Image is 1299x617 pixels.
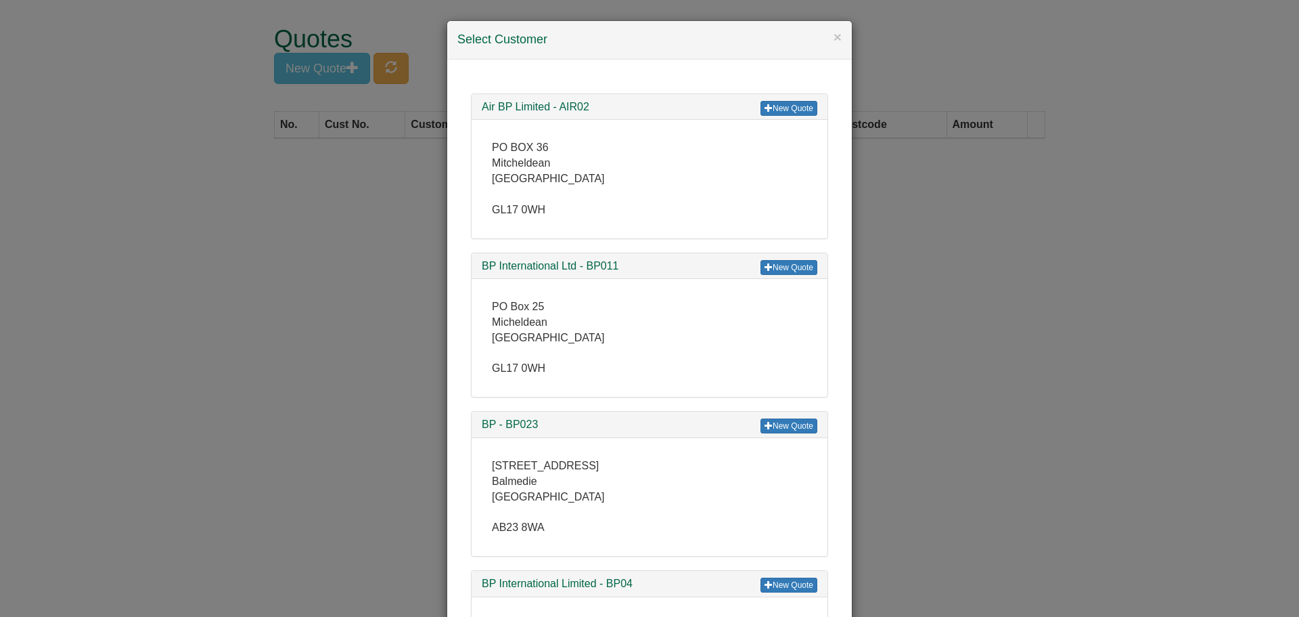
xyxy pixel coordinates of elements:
[492,491,605,503] span: [GEOGRAPHIC_DATA]
[760,101,817,116] a: New Quote
[492,332,605,343] span: [GEOGRAPHIC_DATA]
[492,204,545,215] span: GL17 0WH
[482,578,817,590] h3: BP International Limited - BP04
[834,30,842,44] button: ×
[482,419,817,431] h3: BP - BP023
[760,419,817,433] a: New Quote
[482,260,817,272] h3: BP International Ltd - BP011
[492,301,544,312] span: PO Box 25
[457,31,842,49] h4: Select Customer
[492,362,545,374] span: GL17 0WH
[492,142,549,153] span: PO BOX 36
[492,157,550,169] span: Mitcheldean
[492,173,605,184] span: [GEOGRAPHIC_DATA]
[760,260,817,275] a: New Quote
[492,316,547,328] span: Micheldean
[760,578,817,593] a: New Quote
[492,475,537,487] span: Balmedie
[492,522,545,533] span: AB23 8WA
[492,460,599,471] span: [STREET_ADDRESS]
[482,101,817,113] h3: Air BP Limited - AIR02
